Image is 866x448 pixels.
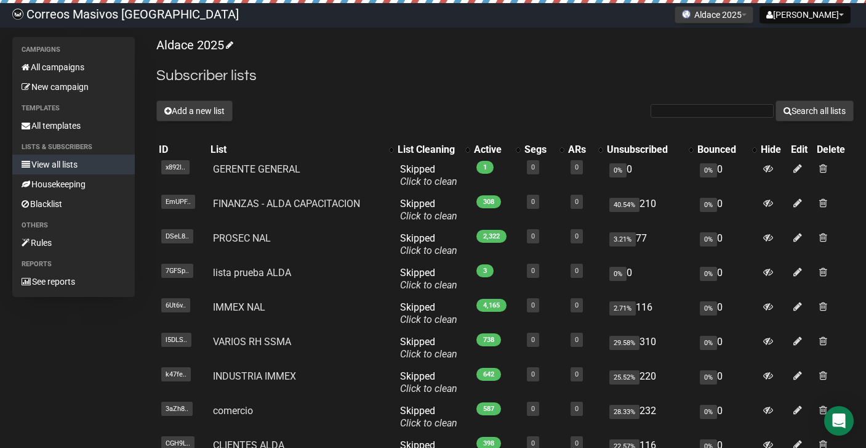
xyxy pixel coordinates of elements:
[609,267,627,281] span: 0%
[609,405,639,419] span: 28.33%
[161,367,191,381] span: k47fe..
[476,161,494,174] span: 1
[566,141,604,158] th: ARs: No sort applied, activate to apply an ascending sort
[400,336,457,360] span: Skipped
[400,245,457,256] a: Click to clean
[568,144,592,156] div: ARs
[476,264,494,277] span: 3
[12,218,135,233] li: Others
[400,267,457,291] span: Skipped
[609,163,627,177] span: 0%
[575,267,579,275] a: 0
[700,301,717,316] span: 0%
[604,365,694,400] td: 220
[695,296,759,331] td: 0
[700,232,717,246] span: 0%
[213,405,253,417] a: comercio
[695,262,759,296] td: 0
[400,210,457,222] a: Click to clean
[524,144,553,156] div: Segs
[604,262,694,296] td: 0
[161,264,193,278] span: 7GFSp..
[609,232,636,246] span: 3.21%
[400,198,457,222] span: Skipped
[695,158,759,193] td: 0
[213,232,271,244] a: PROSEC NAL
[12,194,135,214] a: Blacklist
[695,365,759,400] td: 0
[400,314,457,325] a: Click to clean
[400,383,457,394] a: Click to clean
[161,298,190,312] span: 6Ut6v..
[400,405,457,429] span: Skipped
[604,400,694,434] td: 232
[695,193,759,227] td: 0
[400,370,457,394] span: Skipped
[700,405,717,419] span: 0%
[159,144,206,156] div: ID
[208,141,395,158] th: List: No sort applied, activate to apply an ascending sort
[213,301,265,313] a: IMMEX NAL
[531,198,535,206] a: 0
[681,9,691,19] img: favicons
[213,370,296,382] a: INDUSTRIA IMMEX
[156,141,209,158] th: ID: No sort applied, sorting is disabled
[161,229,193,243] span: DSeL8..
[474,144,510,156] div: Active
[700,163,717,177] span: 0%
[531,370,535,378] a: 0
[695,141,759,158] th: Bounced: No sort applied, activate to apply an ascending sort
[604,193,694,227] td: 210
[471,141,522,158] th: Active: No sort applied, activate to apply an ascending sort
[476,402,501,415] span: 587
[575,301,579,309] a: 0
[400,417,457,429] a: Click to clean
[604,227,694,262] td: 77
[609,301,636,316] span: 2.71%
[156,38,231,52] a: Aldace 2025
[695,331,759,365] td: 0
[522,141,566,158] th: Segs: No sort applied, activate to apply an ascending sort
[776,100,854,121] button: Search all lists
[697,144,747,156] div: Bounced
[12,233,135,253] a: Rules
[700,267,717,281] span: 0%
[161,195,195,209] span: EmUPF..
[575,405,579,413] a: 0
[476,333,501,346] span: 738
[760,6,851,23] button: [PERSON_NAME]
[531,405,535,413] a: 0
[788,141,814,158] th: Edit: No sort applied, sorting is disabled
[575,163,579,171] a: 0
[531,232,535,240] a: 0
[12,272,135,291] a: See reports
[758,141,788,158] th: Hide: No sort applied, sorting is disabled
[400,232,457,256] span: Skipped
[531,336,535,344] a: 0
[531,439,535,447] a: 0
[12,140,135,155] li: Lists & subscribers
[700,370,717,385] span: 0%
[12,116,135,136] a: All templates
[531,301,535,309] a: 0
[814,141,854,158] th: Delete: No sort applied, sorting is disabled
[213,163,300,175] a: GERENTE GENERAL
[400,279,457,291] a: Click to clean
[609,370,639,385] span: 25.52%
[12,43,135,57] li: Campaigns
[400,163,457,187] span: Skipped
[161,333,191,347] span: l5DLS..
[761,144,786,156] div: Hide
[575,439,579,447] a: 0
[695,227,759,262] td: 0
[213,267,291,279] a: lista prueba ALDA
[161,402,193,416] span: 3aZh8..
[604,296,694,331] td: 116
[161,160,190,174] span: x892I..
[575,198,579,206] a: 0
[609,198,639,212] span: 40.54%
[604,158,694,193] td: 0
[395,141,471,158] th: List Cleaning: No sort applied, activate to apply an ascending sort
[531,267,535,275] a: 0
[824,406,854,436] div: Open Intercom Messenger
